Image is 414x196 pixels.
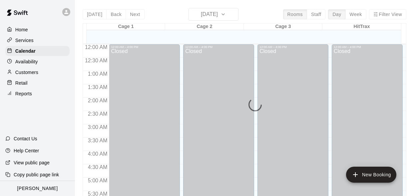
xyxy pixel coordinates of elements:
p: Services [15,37,34,44]
span: 3:00 AM [86,124,109,130]
div: 12:00 AM – 4:00 PM [111,45,178,49]
a: Calendar [5,46,70,56]
p: Availability [15,58,38,65]
span: 12:30 AM [83,58,109,63]
span: 2:30 AM [86,111,109,117]
div: Cage 3 [244,24,322,30]
p: View public page [14,159,50,166]
p: Home [15,26,28,33]
a: Services [5,35,70,45]
span: 4:00 AM [86,151,109,157]
a: Retail [5,78,70,88]
p: Contact Us [14,135,37,142]
span: 2:00 AM [86,98,109,103]
div: HitTrax [322,24,401,30]
a: Customers [5,67,70,77]
p: Calendar [15,48,36,54]
span: 4:30 AM [86,164,109,170]
div: 12:00 AM – 4:00 PM [259,45,326,49]
a: Home [5,25,70,35]
p: Copy public page link [14,171,59,178]
span: 5:00 AM [86,178,109,183]
div: Cage 1 [87,24,165,30]
div: 12:00 AM – 4:00 PM [334,45,401,49]
a: Availability [5,57,70,67]
p: Retail [15,80,28,86]
span: 12:00 AM [83,44,109,50]
p: Customers [15,69,38,76]
p: [PERSON_NAME] [17,185,58,192]
p: Reports [15,90,32,97]
p: Help Center [14,147,39,154]
div: 12:00 AM – 4:00 PM [185,45,252,49]
span: 1:00 AM [86,71,109,77]
span: 1:30 AM [86,84,109,90]
button: add [346,167,396,183]
span: 3:30 AM [86,138,109,143]
a: Reports [5,89,70,99]
div: Cage 2 [165,24,244,30]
